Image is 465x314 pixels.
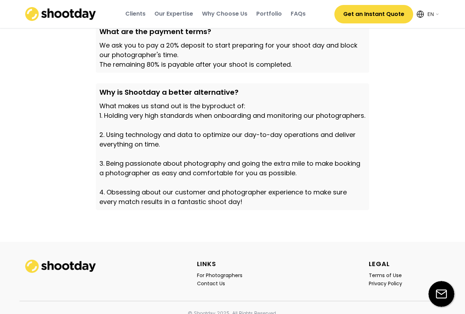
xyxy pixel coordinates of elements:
div: What makes us stand out is the byproduct of: 1. Holding very high standards when onboarding and m... [99,101,366,206]
div: Portfolio [256,10,282,18]
button: Get an Instant Quote [334,5,413,23]
div: For Photographers [197,272,242,279]
img: shootday_logo.png [25,7,96,21]
div: LEGAL [369,260,390,268]
div: LINKS [197,260,216,268]
img: Icon%20feather-globe%20%281%29.svg [417,11,424,18]
div: We ask you to pay a 20% deposit to start preparing for your shoot day and block our photographer'... [99,40,366,69]
img: shootday_logo.png [25,260,96,273]
div: Contact Us [197,280,225,287]
img: email-icon%20%281%29.svg [428,281,454,307]
div: FAQs [291,10,306,18]
div: What are the payment terms? [99,26,366,37]
div: Privacy Policy [369,280,402,287]
div: Terms of Use [369,272,402,279]
div: Clients [125,10,146,18]
div: Our Expertise [154,10,193,18]
div: Why Choose Us [202,10,247,18]
div: Why is Shootday a better alternative? [99,87,366,98]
